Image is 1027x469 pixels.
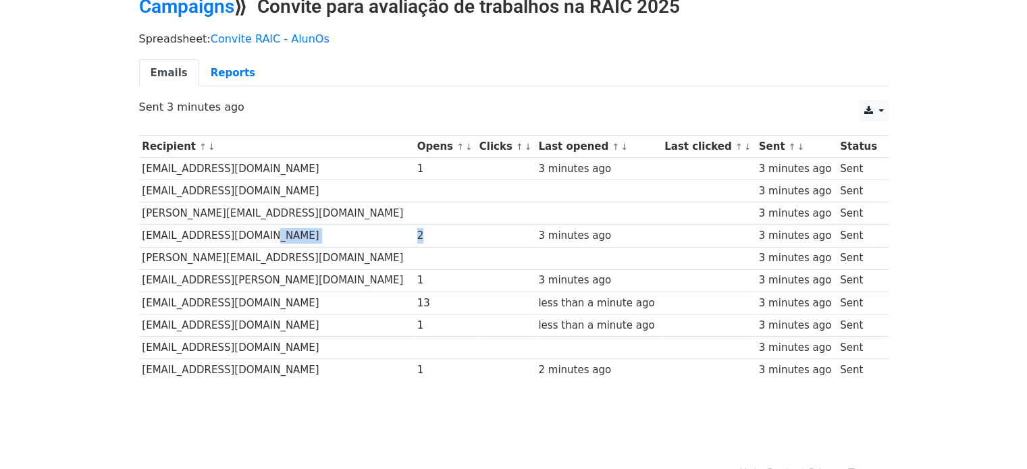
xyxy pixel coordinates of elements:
div: 3 minutes ago [759,273,834,288]
div: 3 minutes ago [538,161,658,177]
div: 2 [417,228,473,244]
td: [EMAIL_ADDRESS][DOMAIN_NAME] [139,158,414,180]
a: ↑ [456,142,464,152]
div: 1 [417,318,473,333]
p: Sent 3 minutes ago [139,100,889,114]
th: Status [837,136,881,158]
div: 3 minutes ago [759,228,834,244]
div: 1 [417,273,473,288]
a: ↑ [516,142,523,152]
a: ↓ [465,142,473,152]
td: Sent [837,269,881,292]
td: Sent [837,225,881,247]
div: less than a minute ago [538,296,658,311]
td: Sent [837,247,881,269]
div: 3 minutes ago [759,362,834,378]
td: [EMAIL_ADDRESS][PERSON_NAME][DOMAIN_NAME] [139,269,414,292]
div: 1 [417,161,473,177]
div: 3 minutes ago [538,228,658,244]
td: Sent [837,158,881,180]
iframe: Chat Widget [959,404,1027,469]
a: ↓ [525,142,532,152]
th: Opens [414,136,476,158]
a: ↓ [744,142,752,152]
td: [EMAIL_ADDRESS][DOMAIN_NAME] [139,292,414,314]
td: Sent [837,180,881,202]
td: Sent [837,359,881,381]
td: [EMAIL_ADDRESS][DOMAIN_NAME] [139,314,414,336]
td: [EMAIL_ADDRESS][DOMAIN_NAME] [139,359,414,381]
td: [EMAIL_ADDRESS][DOMAIN_NAME] [139,180,414,202]
div: 2 minutes ago [538,362,658,378]
div: 3 minutes ago [759,296,834,311]
td: Sent [837,202,881,225]
div: 1 [417,362,473,378]
th: Recipient [139,136,414,158]
td: Sent [837,336,881,358]
div: Widget de chat [959,404,1027,469]
div: 3 minutes ago [759,250,834,266]
a: ↑ [789,142,796,152]
th: Last clicked [661,136,756,158]
td: [EMAIL_ADDRESS][DOMAIN_NAME] [139,336,414,358]
th: Sent [756,136,837,158]
th: Last opened [535,136,662,158]
a: ↓ [621,142,628,152]
p: Spreadsheet: [139,32,889,46]
a: ↓ [797,142,804,152]
div: 3 minutes ago [759,184,834,199]
td: [EMAIL_ADDRESS][DOMAIN_NAME] [139,225,414,247]
td: [PERSON_NAME][EMAIL_ADDRESS][DOMAIN_NAME] [139,202,414,225]
div: 13 [417,296,473,311]
th: Clicks [476,136,535,158]
a: ↑ [199,142,207,152]
td: Sent [837,292,881,314]
div: 3 minutes ago [759,318,834,333]
a: Emails [139,59,199,87]
a: ↑ [735,142,743,152]
td: [PERSON_NAME][EMAIL_ADDRESS][DOMAIN_NAME] [139,247,414,269]
div: 3 minutes ago [759,206,834,221]
div: 3 minutes ago [538,273,658,288]
a: Reports [199,59,267,87]
a: ↓ [208,142,215,152]
div: 3 minutes ago [759,161,834,177]
a: ↑ [612,142,619,152]
div: less than a minute ago [538,318,658,333]
td: Sent [837,314,881,336]
a: Convite RAIC - AlunOs [211,32,330,45]
div: 3 minutes ago [759,340,834,356]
